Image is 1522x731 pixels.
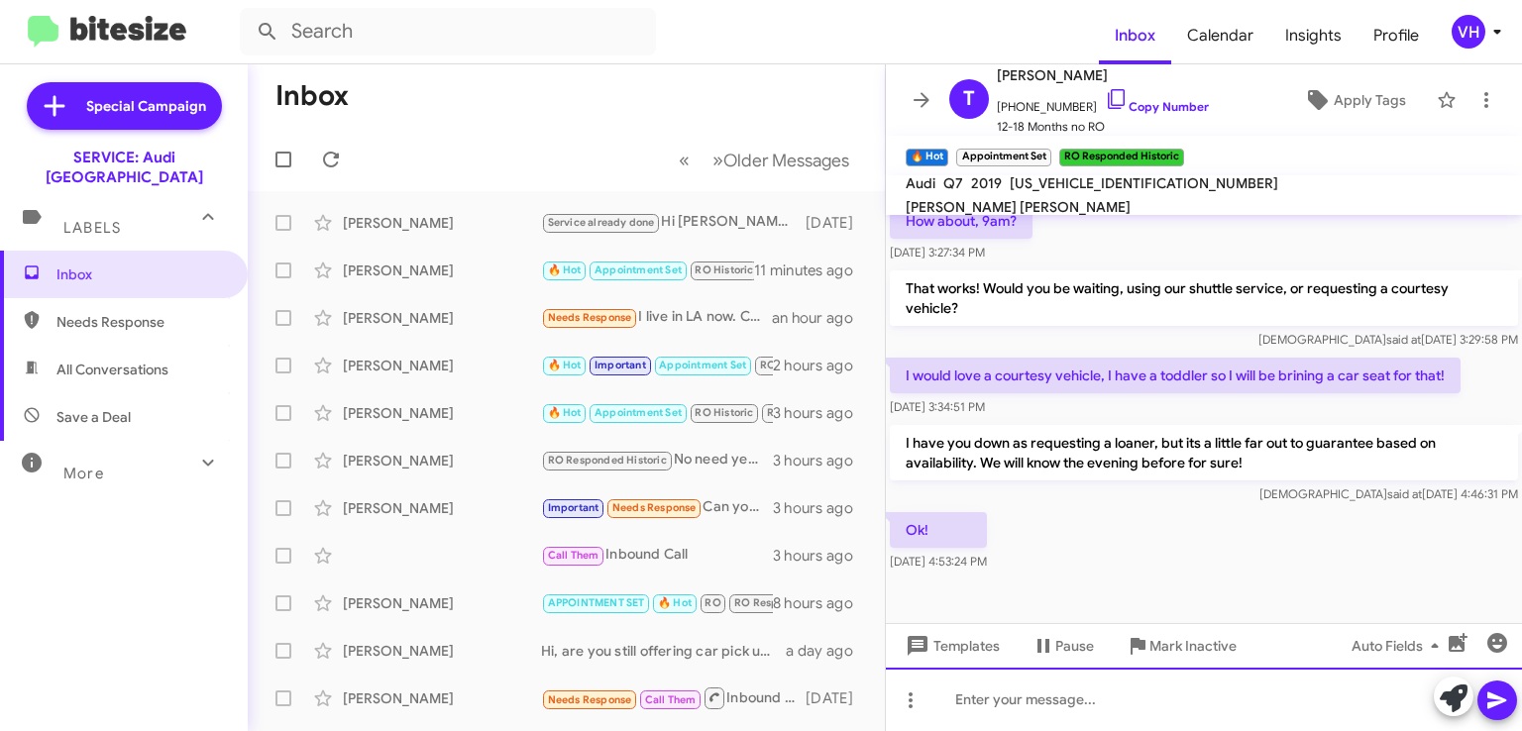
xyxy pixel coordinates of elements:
div: [DATE] [806,688,869,708]
span: More [63,465,104,482]
nav: Page navigation example [668,140,861,180]
div: We absolutely still offer the concierge service. Looks like you are due for your 50k service. Do ... [541,354,773,376]
small: 🔥 Hot [906,149,948,166]
span: Templates [902,628,1000,664]
button: Templates [886,628,1016,664]
span: [DEMOGRAPHIC_DATA] [DATE] 3:29:58 PM [1258,332,1518,347]
span: Inbox [56,264,225,284]
span: Older Messages [723,150,849,171]
span: RO Historic [695,406,753,419]
span: 🔥 Hot [658,596,692,609]
small: RO Responded Historic [1059,149,1184,166]
div: Hi, are you still offering car pick ups? [541,641,786,661]
span: [PERSON_NAME] [997,63,1209,87]
span: Needs Response [548,693,632,706]
div: 3 hours ago [773,546,869,566]
span: said at [1387,486,1422,501]
div: [PERSON_NAME] [343,641,541,661]
span: said at [1386,332,1421,347]
span: 12-18 Months no RO [997,117,1209,137]
button: Previous [667,140,702,180]
span: Pause [1055,628,1094,664]
a: Insights [1269,7,1358,64]
span: » [712,148,723,172]
span: 2019 [971,174,1002,192]
span: Call Them [548,549,599,562]
div: 3 hours ago [773,403,869,423]
span: RO [705,596,720,609]
span: Appointment Set [659,359,746,371]
span: APPOINTMENT SET [548,596,645,609]
button: VH [1435,15,1500,49]
div: [PERSON_NAME] [343,356,541,375]
span: RO Responded Historic [548,454,667,467]
div: Inbound Call [541,544,773,567]
span: [DATE] 4:53:24 PM [890,554,987,569]
span: 🔥 Hot [548,406,582,419]
div: Hi [PERSON_NAME]. I brought my car in to audi concord for service. [541,401,773,424]
span: RO Responded Historic [767,406,886,419]
a: Special Campaign [27,82,222,130]
small: Appointment Set [956,149,1050,166]
span: Needs Response [548,311,632,324]
div: 2 hours ago [773,356,869,375]
a: Inbox [1099,7,1171,64]
span: RO Historic [760,359,818,371]
span: [PERSON_NAME] [PERSON_NAME] [906,198,1131,216]
div: Can you help resolve this under a warranty fix? [541,496,773,519]
div: [PERSON_NAME] [343,213,541,233]
a: Calendar [1171,7,1269,64]
span: [US_VEHICLE_IDENTIFICATION_NUMBER] [1010,174,1278,192]
button: Pause [1016,628,1110,664]
div: Hi [PERSON_NAME] this is [PERSON_NAME] at Audi [GEOGRAPHIC_DATA]. I wanted to check in with you a... [541,211,806,234]
span: Audi [906,174,935,192]
span: Needs Response [56,312,225,332]
span: RO Responded [734,596,811,609]
span: [DEMOGRAPHIC_DATA] [DATE] 4:46:31 PM [1259,486,1518,501]
span: Q7 [943,174,963,192]
div: 3 hours ago [773,498,869,518]
input: Search [240,8,656,55]
span: Appointment Set [595,263,682,276]
span: Important [595,359,646,371]
div: a day ago [786,641,869,661]
span: Important [548,501,599,514]
span: Service already done [548,216,655,229]
a: Profile [1358,7,1435,64]
div: Got it! All 4 tires installed is $1,409.26 which includes taxes and promotion. A four-wheel align... [541,591,773,614]
div: [PERSON_NAME] [343,688,541,708]
span: T [963,83,975,115]
span: Save a Deal [56,407,131,427]
div: an hour ago [772,308,869,328]
span: Apply Tags [1334,82,1406,118]
div: No need yet. Thanks. [541,449,773,471]
span: Auto Fields [1352,628,1447,664]
span: 🔥 Hot [548,359,582,371]
p: That works! Would you be waiting, using our shuttle service, or requesting a courtesy vehicle? [890,270,1518,326]
p: I would love a courtesy vehicle, I have a toddler so I will be brining a car seat for that! [890,358,1461,393]
div: Ok! [541,259,754,281]
p: How about, 9am? [890,203,1033,239]
div: 8 hours ago [773,593,869,613]
button: Next [701,140,861,180]
p: I have you down as requesting a loaner, but its a little far out to guarantee based on availabili... [890,425,1518,480]
p: Ok! [890,512,987,548]
span: [DATE] 3:34:51 PM [890,399,985,414]
div: [PERSON_NAME] [343,451,541,470]
span: Needs Response [612,501,697,514]
div: I live in LA now. Can you recommend a dealer in the [GEOGRAPHIC_DATA][PERSON_NAME]? [541,306,772,329]
span: Call Them [645,693,697,706]
button: Mark Inactive [1110,628,1252,664]
span: Special Campaign [86,96,206,116]
span: Mark Inactive [1149,628,1237,664]
button: Auto Fields [1336,628,1463,664]
span: 🔥 Hot [548,263,582,276]
span: Labels [63,219,121,237]
button: Apply Tags [1281,82,1427,118]
div: 3 hours ago [773,451,869,470]
div: [PERSON_NAME] [343,403,541,423]
div: VH [1452,15,1485,49]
